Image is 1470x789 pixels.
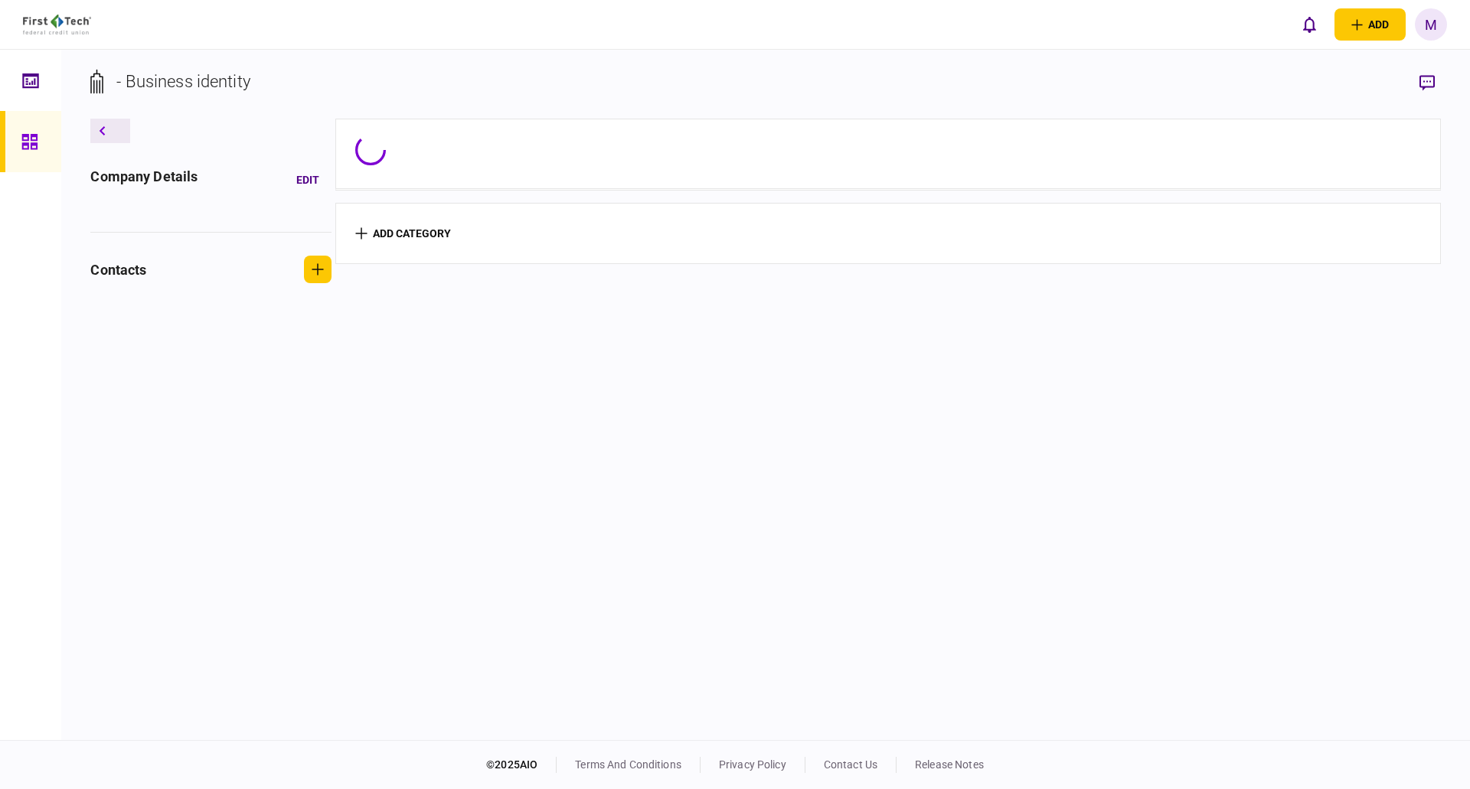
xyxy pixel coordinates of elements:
a: release notes [915,758,984,771]
a: terms and conditions [575,758,681,771]
button: add category [355,227,451,240]
button: open notifications list [1293,8,1325,41]
a: privacy policy [719,758,786,771]
button: Edit [284,166,332,194]
div: contacts [90,259,146,280]
button: M [1415,8,1447,41]
div: - Business identity [116,69,250,94]
div: © 2025 AIO [486,757,557,773]
div: company details [90,166,198,194]
button: open adding identity options [1334,8,1406,41]
a: contact us [824,758,877,771]
img: client company logo [23,15,91,34]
